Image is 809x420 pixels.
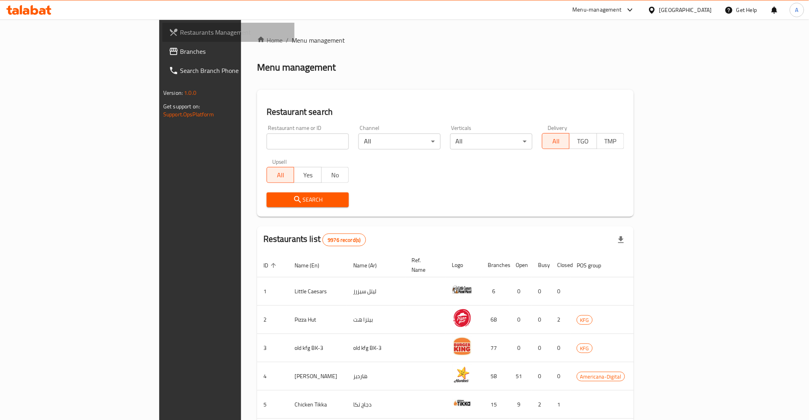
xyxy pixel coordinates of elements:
[546,135,566,147] span: All
[532,306,551,334] td: 0
[263,233,366,246] h2: Restaurants list
[611,230,631,249] div: Export file
[321,167,349,183] button: No
[532,334,551,362] td: 0
[452,393,472,413] img: Chicken Tikka
[573,135,593,147] span: TGO
[551,391,570,419] td: 1
[446,253,482,277] th: Logo
[532,391,551,419] td: 2
[273,195,342,205] span: Search
[184,88,196,98] span: 1.0.0
[267,167,294,183] button: All
[294,167,321,183] button: Yes
[482,253,510,277] th: Branches
[569,133,597,149] button: TGO
[267,133,349,149] input: Search for restaurant name or ID..
[347,334,405,362] td: old kfg BK-3
[452,336,472,356] img: old kfg BK-3
[551,334,570,362] td: 0
[532,253,551,277] th: Busy
[272,159,287,165] label: Upsell
[347,362,405,391] td: هارديز
[551,362,570,391] td: 0
[542,133,570,149] button: All
[600,135,621,147] span: TMP
[297,169,318,181] span: Yes
[347,306,405,334] td: بيتزا هت
[659,6,712,14] div: [GEOGRAPHIC_DATA]
[452,308,472,328] img: Pizza Hut
[267,106,624,118] h2: Restaurant search
[412,255,436,275] span: Ref. Name
[551,277,570,306] td: 0
[257,35,634,45] nav: breadcrumb
[325,169,346,181] span: No
[551,253,570,277] th: Closed
[510,334,532,362] td: 0
[795,6,799,14] span: A
[288,277,347,306] td: Little Caesars
[163,109,214,120] a: Support.OpsPlatform
[323,236,365,244] span: 9976 record(s)
[180,66,288,75] span: Search Branch Phone
[288,391,347,419] td: Chicken Tikka
[288,334,347,362] td: old kfg BK-3
[163,101,200,112] span: Get support on:
[347,277,405,306] td: ليتل سيزرز
[263,261,279,270] span: ID
[482,306,510,334] td: 68
[577,372,625,381] span: Americana-Digital
[532,277,551,306] td: 0
[577,261,611,270] span: POS group
[288,362,347,391] td: [PERSON_NAME]
[163,88,183,98] span: Version:
[510,306,532,334] td: 0
[288,306,347,334] td: Pizza Hut
[450,133,532,149] div: All
[292,35,345,45] span: Menu management
[162,42,295,61] a: Branches
[597,133,624,149] button: TMP
[452,280,472,300] img: Little Caesars
[482,334,510,362] td: 77
[551,306,570,334] td: 2
[548,125,568,131] label: Delivery
[510,277,532,306] td: 0
[322,234,366,246] div: Total records count
[347,391,405,419] td: دجاج تكا
[162,61,295,80] a: Search Branch Phone
[267,192,349,207] button: Search
[482,362,510,391] td: 58
[573,5,622,15] div: Menu-management
[532,362,551,391] td: 0
[577,316,592,325] span: KFG
[510,253,532,277] th: Open
[270,169,291,181] span: All
[295,261,330,270] span: Name (En)
[180,27,288,37] span: Restaurants Management
[257,61,336,74] h2: Menu management
[482,277,510,306] td: 6
[510,391,532,419] td: 9
[577,344,592,353] span: KFG
[353,261,387,270] span: Name (Ar)
[482,391,510,419] td: 15
[358,133,441,149] div: All
[180,47,288,56] span: Branches
[452,365,472,385] img: Hardee's
[510,362,532,391] td: 51
[162,23,295,42] a: Restaurants Management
